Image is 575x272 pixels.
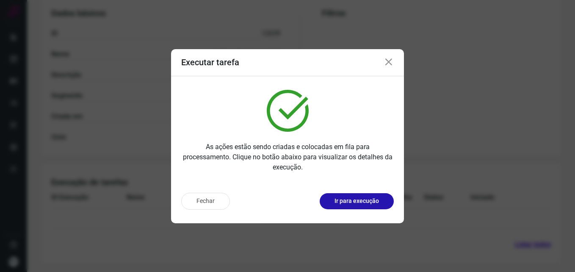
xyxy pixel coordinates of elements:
[334,197,379,205] p: Ir para execução
[267,90,309,132] img: verified.svg
[181,57,239,67] h3: Executar tarefa
[181,193,230,210] button: Fechar
[181,142,394,172] p: As ações estão sendo criadas e colocadas em fila para processamento. Clique no botão abaixo para ...
[320,193,394,209] button: Ir para execução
